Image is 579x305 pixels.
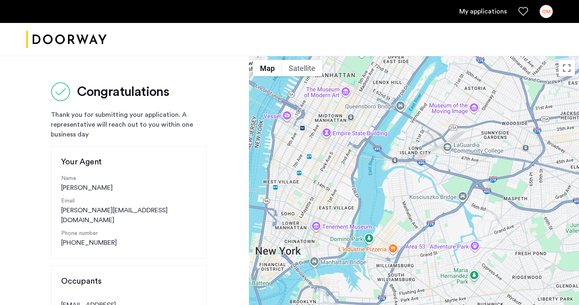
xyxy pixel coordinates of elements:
[540,5,553,18] div: OM
[518,7,528,16] a: Favorites
[61,197,196,205] p: Email
[558,60,575,76] button: Toggle fullscreen view
[61,174,196,193] div: [PERSON_NAME]
[61,174,196,183] p: Name
[459,7,507,16] a: My application
[61,275,196,287] h3: Occupants
[253,60,282,76] button: Show street map
[61,205,196,225] a: [PERSON_NAME][EMAIL_ADDRESS][DOMAIN_NAME]
[26,24,107,55] img: logo
[282,60,322,76] button: Show satellite imagery
[51,110,207,139] div: Thank you for submitting your application. A representative will reach out to you within one busi...
[61,156,196,168] h3: Your Agent
[61,229,196,238] p: Phone number
[26,24,107,55] a: Cazamio logo
[61,238,117,248] a: [PHONE_NUMBER]
[77,84,169,100] h2: Congratulations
